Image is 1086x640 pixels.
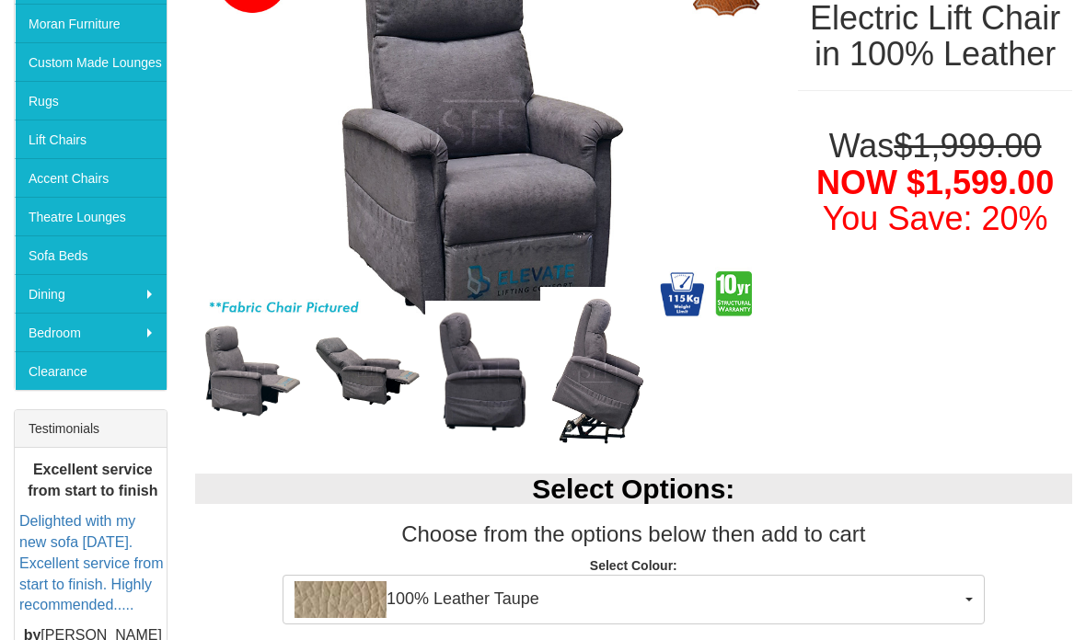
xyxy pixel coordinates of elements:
a: Rugs [15,81,167,120]
a: Delighted with my new sofa [DATE]. Excellent service from start to finish. Highly recommended..... [19,513,164,612]
a: Bedroom [15,313,167,351]
a: Theatre Lounges [15,197,167,235]
a: Custom Made Lounges [15,42,167,81]
a: Sofa Beds [15,235,167,274]
del: $1,999.00 [894,127,1041,165]
div: Testimonials [15,410,167,448]
a: Moran Furniture [15,4,167,42]
a: Clearance [15,351,167,390]
span: NOW $1,599.00 [816,164,1054,201]
a: Accent Chairs [15,158,167,197]
img: 100% Leather Taupe [295,581,387,618]
font: You Save: 20% [823,200,1048,237]
a: Dining [15,274,167,313]
a: Lift Chairs [15,120,167,158]
span: 100% Leather Taupe [295,581,961,618]
b: Excellent service from start to finish [28,462,157,498]
strong: Select Colour: [590,558,677,573]
h3: Choose from the options below then add to cart [195,522,1072,546]
b: Select Options: [532,474,734,504]
h1: Was [798,128,1072,237]
button: 100% Leather Taupe100% Leather Taupe [283,575,985,624]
